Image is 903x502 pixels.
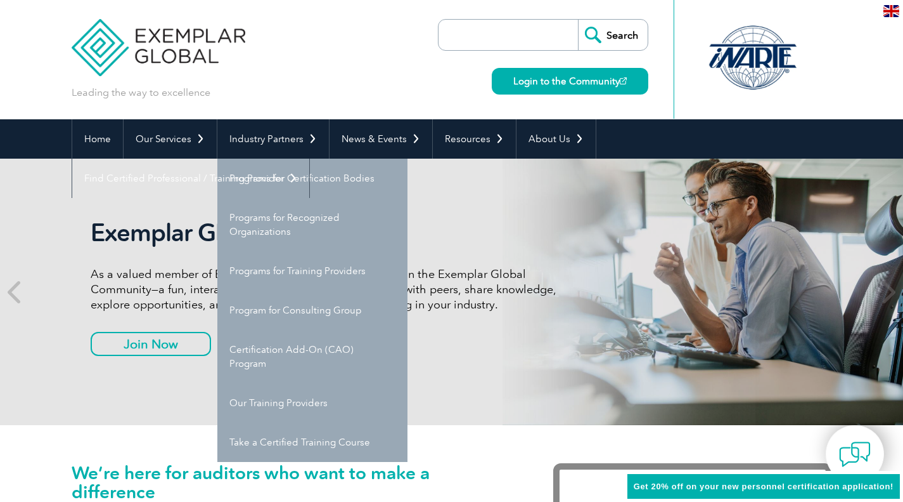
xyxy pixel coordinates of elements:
[72,463,515,501] h1: We’re here for auditors who want to make a difference
[91,218,566,248] h2: Exemplar Global Community
[217,198,407,251] a: Programs for Recognized Organizations
[578,20,648,50] input: Search
[72,159,309,198] a: Find Certified Professional / Training Provider
[217,423,407,462] a: Take a Certified Training Course
[217,330,407,383] a: Certification Add-On (CAO) Program
[492,68,648,95] a: Login to the Community
[217,159,407,198] a: Programs for Certification Bodies
[72,119,123,159] a: Home
[330,119,432,159] a: News & Events
[620,77,627,84] img: open_square.png
[217,119,329,159] a: Industry Partners
[217,251,407,291] a: Programs for Training Providers
[217,383,407,423] a: Our Training Providers
[883,5,899,17] img: en
[91,267,566,312] p: As a valued member of Exemplar Global, we invite you to join the Exemplar Global Community—a fun,...
[839,439,871,470] img: contact-chat.png
[217,291,407,330] a: Program for Consulting Group
[72,86,210,100] p: Leading the way to excellence
[634,482,893,491] span: Get 20% off on your new personnel certification application!
[516,119,596,159] a: About Us
[124,119,217,159] a: Our Services
[91,332,211,356] a: Join Now
[433,119,516,159] a: Resources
